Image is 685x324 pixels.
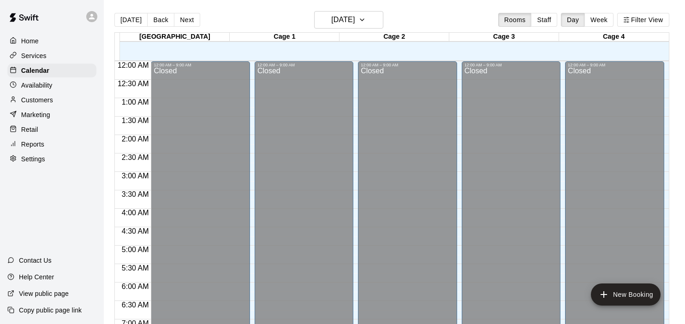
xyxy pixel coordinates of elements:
p: Home [21,36,39,46]
a: Retail [7,123,96,136]
a: Customers [7,93,96,107]
p: Calendar [21,66,49,75]
div: 12:00 AM – 9:00 AM [257,63,351,67]
button: Filter View [617,13,669,27]
a: Calendar [7,64,96,77]
p: Retail [21,125,38,134]
p: Contact Us [19,256,52,265]
div: 12:00 AM – 9:00 AM [154,63,247,67]
span: 6:00 AM [119,283,151,290]
a: Home [7,34,96,48]
button: Staff [531,13,557,27]
p: Marketing [21,110,50,119]
div: 12:00 AM – 9:00 AM [568,63,661,67]
a: Marketing [7,108,96,122]
button: Week [584,13,614,27]
p: Customers [21,95,53,105]
div: Cage 2 [340,33,449,41]
span: 4:30 AM [119,227,151,235]
p: Services [21,51,47,60]
div: Cage 3 [449,33,559,41]
div: Cage 1 [230,33,340,41]
a: Settings [7,152,96,166]
span: 5:00 AM [119,246,151,253]
span: 12:00 AM [115,61,151,69]
div: [GEOGRAPHIC_DATA] [120,33,230,41]
div: 12:00 AM – 9:00 AM [465,63,558,67]
span: 1:00 AM [119,98,151,106]
div: 12:00 AM – 9:00 AM [361,63,454,67]
button: [DATE] [314,11,383,29]
div: Cage 4 [559,33,669,41]
p: View public page [19,289,69,298]
button: Day [561,13,585,27]
span: 2:00 AM [119,135,151,143]
p: Help Center [19,272,54,282]
a: Availability [7,78,96,92]
span: 2:30 AM [119,153,151,161]
p: Reports [21,140,44,149]
button: [DATE] [114,13,148,27]
span: 4:00 AM [119,209,151,217]
button: add [591,283,661,306]
button: Back [147,13,174,27]
p: Settings [21,154,45,164]
a: Reports [7,137,96,151]
span: 6:30 AM [119,301,151,309]
p: Copy public page link [19,306,82,315]
button: Next [174,13,200,27]
span: 5:30 AM [119,264,151,272]
a: Services [7,49,96,63]
h6: [DATE] [331,13,355,26]
p: Availability [21,81,53,90]
button: Rooms [498,13,531,27]
span: 3:30 AM [119,190,151,198]
span: 3:00 AM [119,172,151,180]
span: 12:30 AM [115,80,151,88]
span: 1:30 AM [119,117,151,124]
